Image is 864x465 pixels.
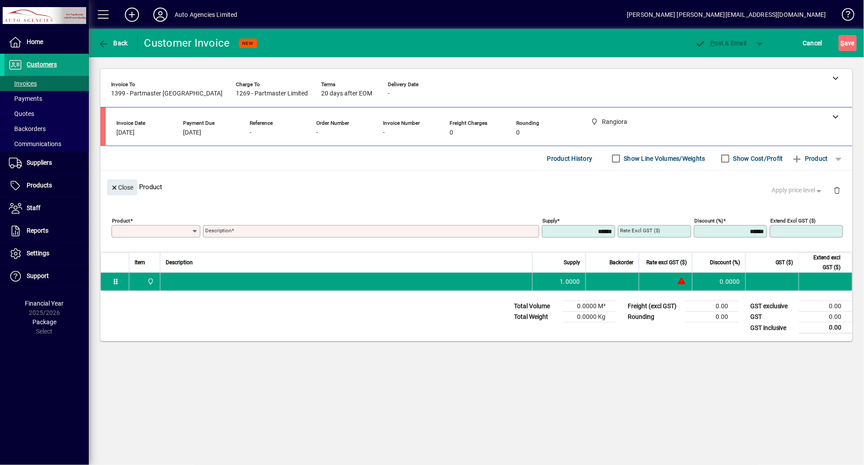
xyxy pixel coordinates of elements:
[4,91,89,106] a: Payments
[803,36,823,50] span: Cancel
[4,152,89,174] a: Suppliers
[236,90,308,97] span: 1269 - Partmaster Limited
[746,322,799,334] td: GST inclusive
[510,301,563,312] td: Total Volume
[27,182,52,189] span: Products
[27,38,43,45] span: Home
[27,61,57,68] span: Customers
[839,35,857,51] button: Save
[145,277,155,286] span: Rangiora
[841,40,844,47] span: S
[175,8,238,22] div: Auto Agencies Limited
[563,312,616,322] td: 0.0000 Kg
[646,258,687,267] span: Rate excl GST ($)
[183,129,201,136] span: [DATE]
[560,277,581,286] span: 1.0000
[9,80,37,87] span: Invoices
[685,301,739,312] td: 0.00
[9,140,61,147] span: Communications
[544,151,596,167] button: Product History
[4,242,89,265] a: Settings
[243,40,254,46] span: NEW
[564,258,580,267] span: Supply
[383,129,385,136] span: -
[510,312,563,322] td: Total Weight
[622,154,705,163] label: Show Line Volumes/Weights
[4,76,89,91] a: Invoices
[25,300,64,307] span: Financial Year
[609,258,633,267] span: Backorder
[118,7,146,23] button: Add
[547,151,593,166] span: Product History
[27,250,49,257] span: Settings
[692,273,745,290] td: 0.0000
[841,36,855,50] span: ave
[799,301,852,312] td: 0.00
[4,106,89,121] a: Quotes
[9,95,42,102] span: Payments
[105,183,139,191] app-page-header-button: Close
[685,312,739,322] td: 0.00
[32,318,56,326] span: Package
[4,31,89,53] a: Home
[620,227,660,234] mat-label: Rate excl GST ($)
[623,301,685,312] td: Freight (excl GST)
[9,110,34,117] span: Quotes
[563,301,616,312] td: 0.0000 M³
[144,36,230,50] div: Customer Invoice
[516,129,520,136] span: 0
[835,2,853,31] a: Knowledge Base
[770,218,816,224] mat-label: Extend excl GST ($)
[804,253,841,272] span: Extend excl GST ($)
[827,179,848,201] button: Delete
[732,154,783,163] label: Show Cost/Profit
[542,218,557,224] mat-label: Supply
[746,312,799,322] td: GST
[772,186,824,195] span: Apply price level
[4,265,89,287] a: Support
[776,258,793,267] span: GST ($)
[4,175,89,197] a: Products
[135,258,145,267] span: Item
[96,35,130,51] button: Back
[4,121,89,136] a: Backorders
[694,218,723,224] mat-label: Discount (%)
[100,171,852,203] div: Product
[250,129,251,136] span: -
[166,258,193,267] span: Description
[316,129,318,136] span: -
[9,125,46,132] span: Backorders
[623,312,685,322] td: Rounding
[112,218,130,224] mat-label: Product
[116,129,135,136] span: [DATE]
[695,40,747,47] span: ost & Email
[27,272,49,279] span: Support
[799,312,852,322] td: 0.00
[27,227,48,234] span: Reports
[4,136,89,151] a: Communications
[627,8,826,22] div: [PERSON_NAME] [PERSON_NAME][EMAIL_ADDRESS][DOMAIN_NAME]
[111,180,134,195] span: Close
[710,258,740,267] span: Discount (%)
[27,204,40,211] span: Staff
[205,227,231,234] mat-label: Description
[321,90,372,97] span: 20 days after EOM
[799,322,852,334] td: 0.00
[89,35,138,51] app-page-header-button: Back
[711,40,715,47] span: P
[107,179,137,195] button: Close
[801,35,825,51] button: Cancel
[4,220,89,242] a: Reports
[768,183,827,199] button: Apply price level
[388,90,390,97] span: -
[691,35,751,51] button: Post & Email
[746,301,799,312] td: GST exclusive
[27,159,52,166] span: Suppliers
[4,197,89,219] a: Staff
[98,40,128,47] span: Back
[450,129,453,136] span: 0
[111,90,223,97] span: 1399 - Partmaster [GEOGRAPHIC_DATA]
[146,7,175,23] button: Profile
[827,186,848,194] app-page-header-button: Delete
